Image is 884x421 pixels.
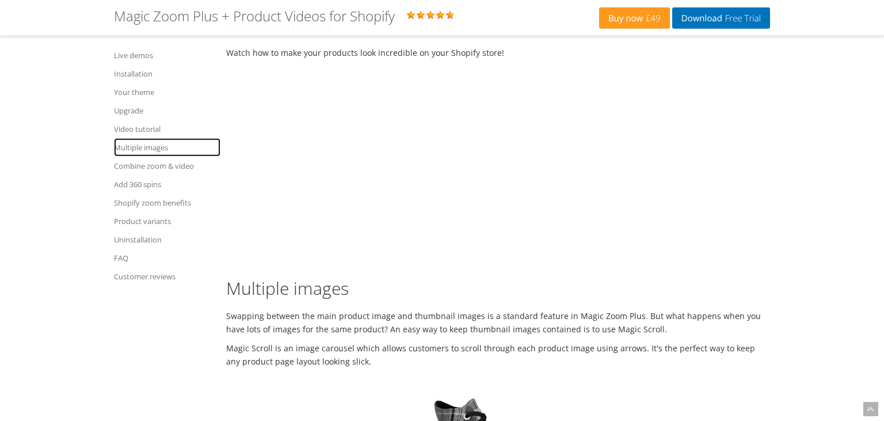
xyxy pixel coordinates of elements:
span: £49 [643,14,661,23]
a: Buy now£49 [599,7,670,29]
a: DownloadFree Trial [672,7,770,29]
h2: Multiple images [226,279,770,298]
span: Free Trial [722,14,761,23]
p: Magic Scroll is an image carousel which allows customers to scroll through each product image usi... [226,342,770,368]
p: Swapping between the main product image and thumbnail images is a standard feature in Magic Zoom ... [226,309,770,336]
p: Watch how to make your products look incredible on your Shopify store! [226,46,770,59]
h1: Magic Zoom Plus + Product Videos for Shopify [114,9,395,24]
